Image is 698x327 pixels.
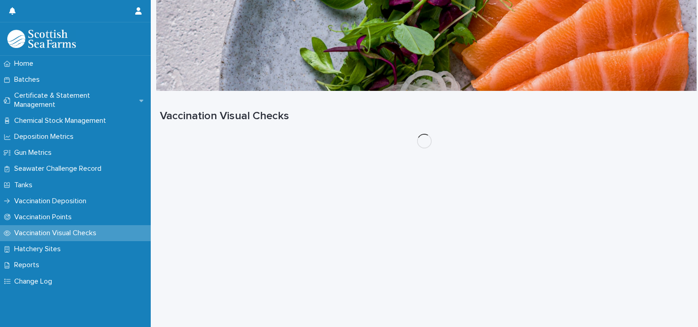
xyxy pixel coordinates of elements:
p: Change Log [11,277,59,286]
p: Certificate & Statement Management [11,91,139,109]
p: Vaccination Visual Checks [11,229,104,237]
p: Tanks [11,181,40,190]
img: uOABhIYSsOPhGJQdTwEw [7,30,76,48]
p: Reports [11,261,47,269]
p: Gun Metrics [11,148,59,157]
p: Chemical Stock Management [11,116,113,125]
h1: Vaccination Visual Checks [160,110,689,123]
p: Deposition Metrics [11,132,81,141]
p: Home [11,59,41,68]
p: Vaccination Points [11,213,79,222]
p: Hatchery Sites [11,245,68,253]
p: Batches [11,75,47,84]
p: Seawater Challenge Record [11,164,109,173]
p: Vaccination Deposition [11,197,94,206]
